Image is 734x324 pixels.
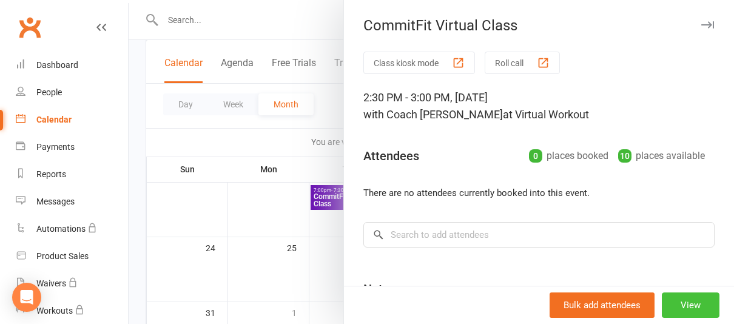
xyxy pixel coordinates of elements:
span: with Coach [PERSON_NAME] [363,108,503,121]
div: places booked [529,147,608,164]
div: Calendar [36,115,72,124]
a: Product Sales [16,243,128,270]
div: Workouts [36,306,73,316]
input: Search to add attendees [363,222,715,248]
button: Roll call [485,52,560,74]
div: Open Intercom Messenger [12,283,41,312]
a: Waivers [16,270,128,297]
a: People [16,79,128,106]
div: CommitFit Virtual Class [344,17,734,34]
div: places available [618,147,705,164]
div: 0 [529,149,542,163]
div: Automations [36,224,86,234]
div: Payments [36,142,75,152]
div: Product Sales [36,251,89,261]
a: Calendar [16,106,128,133]
a: Messages [16,188,128,215]
a: Clubworx [15,12,45,42]
button: Bulk add attendees [550,292,655,318]
a: Payments [16,133,128,161]
div: 10 [618,149,631,163]
li: There are no attendees currently booked into this event. [363,186,715,200]
a: Dashboard [16,52,128,79]
div: Waivers [36,278,66,288]
div: Messages [36,197,75,206]
button: View [662,292,719,318]
div: Notes [363,280,396,297]
a: Automations [16,215,128,243]
button: Class kiosk mode [363,52,475,74]
a: Reports [16,161,128,188]
span: at Virtual Workout [503,108,589,121]
div: People [36,87,62,97]
div: 2:30 PM - 3:00 PM, [DATE] [363,89,715,123]
div: Reports [36,169,66,179]
div: Attendees [363,147,419,164]
div: Dashboard [36,60,78,70]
